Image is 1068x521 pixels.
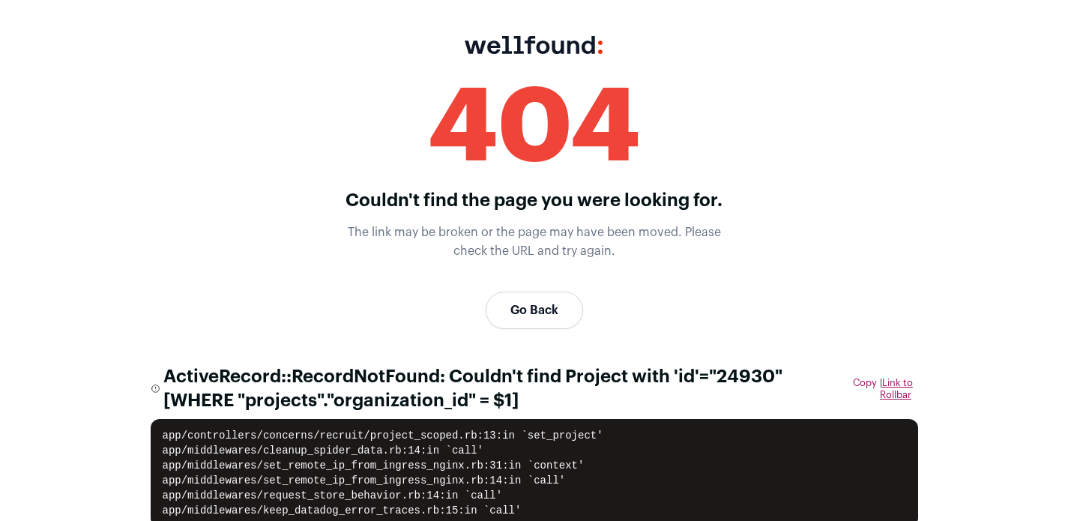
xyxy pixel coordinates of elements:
[486,292,583,329] a: Go Back
[853,377,877,389] button: Copy
[332,189,737,214] p: Couldn't find the page you were looking for.
[880,377,918,401] span: |
[332,78,737,180] div: 404
[163,365,841,413] span: ActiveRecord::RecordNotFound: Couldn't find Project with 'id'="24930" [WHERE "projects"."organiza...
[880,378,913,400] a: Link to Rollbar
[332,223,737,262] p: The link may be broken or the page may have been moved. Please check the URL and try again.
